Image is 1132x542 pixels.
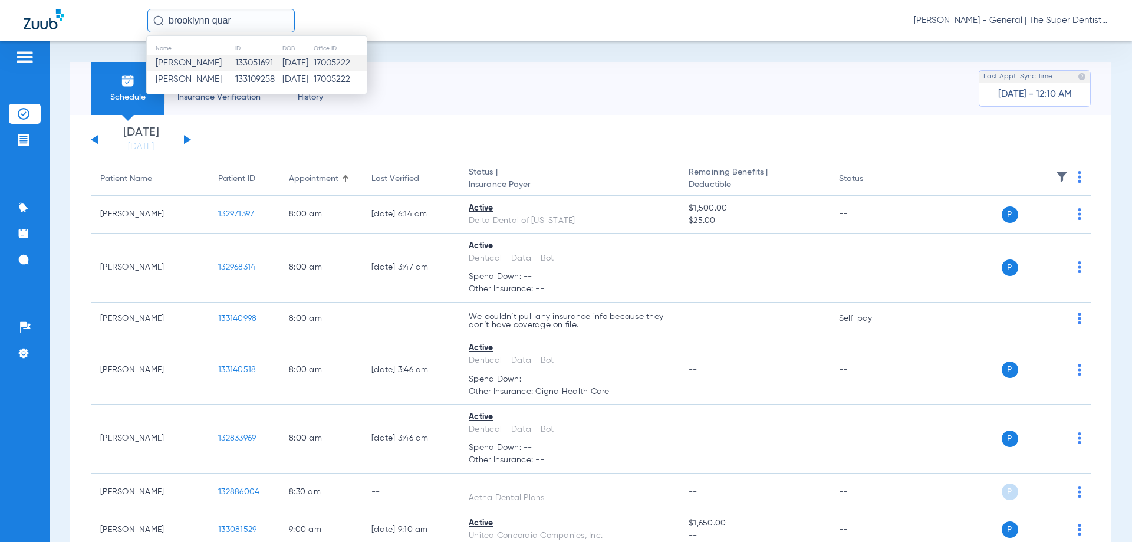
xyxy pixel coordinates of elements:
[279,405,362,474] td: 8:00 AM
[469,283,670,295] span: Other Insurance: --
[362,474,459,511] td: --
[469,442,670,454] span: Spend Down: --
[469,423,670,436] div: Dentical - Data - Bot
[218,488,259,496] span: 132886004
[173,91,265,103] span: Insurance Verification
[147,9,295,32] input: Search for patients
[469,517,670,530] div: Active
[689,263,697,271] span: --
[469,342,670,354] div: Active
[689,215,820,227] span: $25.00
[689,488,697,496] span: --
[1002,521,1018,538] span: P
[106,141,176,153] a: [DATE]
[362,405,459,474] td: [DATE] 3:46 AM
[1078,261,1081,273] img: group-dot-blue.svg
[1002,431,1018,447] span: P
[469,202,670,215] div: Active
[830,336,909,405] td: --
[830,196,909,234] td: --
[469,479,670,492] div: --
[282,91,338,103] span: History
[371,173,450,185] div: Last Verified
[15,50,34,64] img: hamburger-icon
[1002,362,1018,378] span: P
[218,314,256,323] span: 133140998
[469,354,670,367] div: Dentical - Data - Bot
[469,373,670,386] span: Spend Down: --
[914,15,1108,27] span: [PERSON_NAME] - General | The Super Dentists
[91,474,209,511] td: [PERSON_NAME]
[1078,73,1086,81] img: last sync help info
[679,163,829,196] th: Remaining Benefits |
[689,366,697,374] span: --
[218,366,256,374] span: 133140518
[371,173,419,185] div: Last Verified
[279,474,362,511] td: 8:30 AM
[689,517,820,530] span: $1,650.00
[469,240,670,252] div: Active
[218,434,256,442] span: 132833969
[830,405,909,474] td: --
[100,173,199,185] div: Patient Name
[313,55,367,71] td: 17005222
[147,42,235,55] th: Name
[362,234,459,303] td: [DATE] 3:47 AM
[218,525,256,534] span: 133081529
[91,405,209,474] td: [PERSON_NAME]
[218,263,255,271] span: 132968314
[91,196,209,234] td: [PERSON_NAME]
[153,15,164,26] img: Search Icon
[100,91,156,103] span: Schedule
[156,75,222,84] span: [PERSON_NAME]
[91,336,209,405] td: [PERSON_NAME]
[469,252,670,265] div: Dentical - Data - Bot
[362,303,459,336] td: --
[830,474,909,511] td: --
[289,173,353,185] div: Appointment
[156,58,222,67] span: [PERSON_NAME]
[689,530,820,542] span: --
[1002,259,1018,276] span: P
[459,163,679,196] th: Status |
[218,173,255,185] div: Patient ID
[689,314,697,323] span: --
[1078,432,1081,444] img: group-dot-blue.svg
[218,173,270,185] div: Patient ID
[1078,313,1081,324] img: group-dot-blue.svg
[121,74,135,88] img: Schedule
[998,88,1072,100] span: [DATE] - 12:10 AM
[279,336,362,405] td: 8:00 AM
[689,179,820,191] span: Deductible
[830,163,909,196] th: Status
[91,234,209,303] td: [PERSON_NAME]
[362,336,459,405] td: [DATE] 3:46 AM
[469,215,670,227] div: Delta Dental of [US_STATE]
[235,55,282,71] td: 133051691
[235,71,282,88] td: 133109258
[689,434,697,442] span: --
[469,492,670,504] div: Aetna Dental Plans
[282,71,313,88] td: [DATE]
[313,71,367,88] td: 17005222
[362,196,459,234] td: [DATE] 6:14 AM
[279,196,362,234] td: 8:00 AM
[469,530,670,542] div: United Concordia Companies, Inc.
[282,55,313,71] td: [DATE]
[1056,171,1068,183] img: filter.svg
[689,202,820,215] span: $1,500.00
[1073,485,1132,542] iframe: Chat Widget
[469,313,670,329] p: We couldn’t pull any insurance info because they don’t have coverage on file.
[279,303,362,336] td: 8:00 AM
[106,127,176,153] li: [DATE]
[1002,484,1018,500] span: P
[1078,364,1081,376] img: group-dot-blue.svg
[91,303,209,336] td: [PERSON_NAME]
[1002,206,1018,223] span: P
[1078,208,1081,220] img: group-dot-blue.svg
[313,42,367,55] th: Office ID
[469,179,670,191] span: Insurance Payer
[469,271,670,283] span: Spend Down: --
[1078,171,1081,183] img: group-dot-blue.svg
